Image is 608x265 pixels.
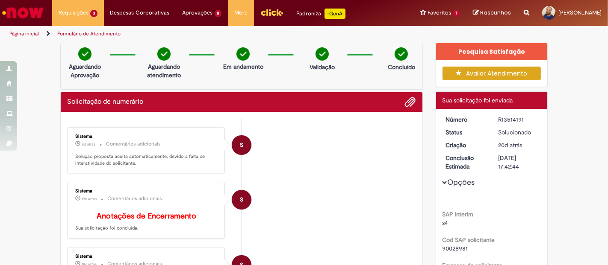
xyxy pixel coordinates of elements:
[440,154,492,171] dt: Conclusão Estimada
[453,10,460,17] span: 7
[240,189,243,210] span: S
[440,128,492,137] dt: Status
[436,43,548,60] div: Pesquisa Satisfação
[75,189,218,194] div: Sistema
[316,47,329,61] img: check-circle-green.png
[473,9,511,17] a: Rascunhos
[107,195,162,202] small: Comentários adicionais
[232,135,251,155] div: System
[405,96,416,108] button: Adicionar anexos
[157,47,171,61] img: check-circle-green.png
[428,9,451,17] span: Favoritos
[1,4,45,21] img: ServiceNow
[97,211,196,221] b: Anotações de Encerramento
[223,62,263,71] p: Em andamento
[498,141,522,149] span: 20d atrás
[480,9,511,17] span: Rascunhos
[215,10,222,17] span: 8
[498,141,538,149] div: 10/09/2025 11:18:18
[82,196,97,201] span: 19d atrás
[443,210,474,218] b: SAP Interim
[260,6,283,19] img: click_logo_yellow_360x200.png
[75,212,218,232] p: Sua solicitação foi concluída.
[443,219,449,227] span: s4
[558,9,602,16] span: [PERSON_NAME]
[6,26,399,42] ul: Trilhas de página
[143,62,185,79] p: Aguardando atendimento
[106,140,161,148] small: Comentários adicionais
[325,9,345,19] p: +GenAi
[443,67,541,80] button: Avaliar Atendimento
[440,141,492,149] dt: Criação
[234,9,248,17] span: More
[67,98,143,106] h2: Solicitação de numerário Histórico de tíquete
[75,254,218,259] div: Sistema
[82,142,95,147] span: 8d atrás
[440,115,492,124] dt: Número
[443,96,513,104] span: Sua solicitação foi enviada
[90,10,97,17] span: 3
[498,115,538,124] div: R13514191
[110,9,170,17] span: Despesas Corporativas
[57,30,121,37] a: Formulário de Atendimento
[395,47,408,61] img: check-circle-green.png
[310,63,335,71] p: Validação
[75,153,218,166] p: Solução proposta aceita automaticamente, devido a falta de interatividade do solicitante.
[498,141,522,149] time: 10/09/2025 11:18:18
[443,245,468,252] span: 90028981
[388,63,415,71] p: Concluído
[75,134,218,139] div: Sistema
[59,9,89,17] span: Requisições
[296,9,345,19] div: Padroniza
[82,142,95,147] time: 22/09/2025 11:12:34
[64,62,106,79] p: Aguardando Aprovação
[82,196,97,201] time: 11/09/2025 14:12:34
[443,236,495,244] b: Cod SAP solicitante
[183,9,213,17] span: Aprovações
[9,30,39,37] a: Página inicial
[240,135,243,155] span: S
[78,47,91,61] img: check-circle-green.png
[498,154,538,171] div: [DATE] 17:42:44
[232,190,251,210] div: System
[236,47,250,61] img: check-circle-green.png
[498,128,538,137] div: Solucionado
